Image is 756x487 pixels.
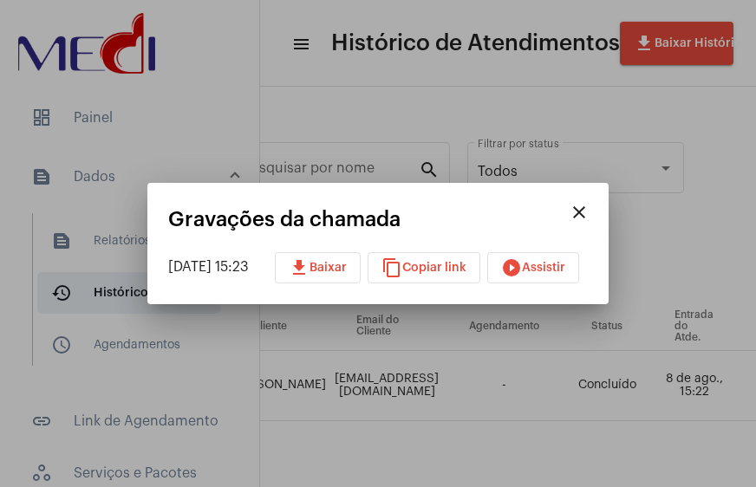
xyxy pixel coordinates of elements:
[487,252,579,283] button: Assistir
[168,208,562,231] mat-card-title: Gravações da chamada
[501,262,565,274] span: Assistir
[381,262,466,274] span: Copiar link
[501,257,522,278] mat-icon: play_circle_filled
[381,257,402,278] mat-icon: content_copy
[275,252,361,283] button: Baixar
[569,202,590,223] mat-icon: close
[368,252,480,283] button: Copiar link
[289,257,310,278] mat-icon: download
[289,262,347,274] span: Baixar
[168,260,249,274] span: [DATE] 15:23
